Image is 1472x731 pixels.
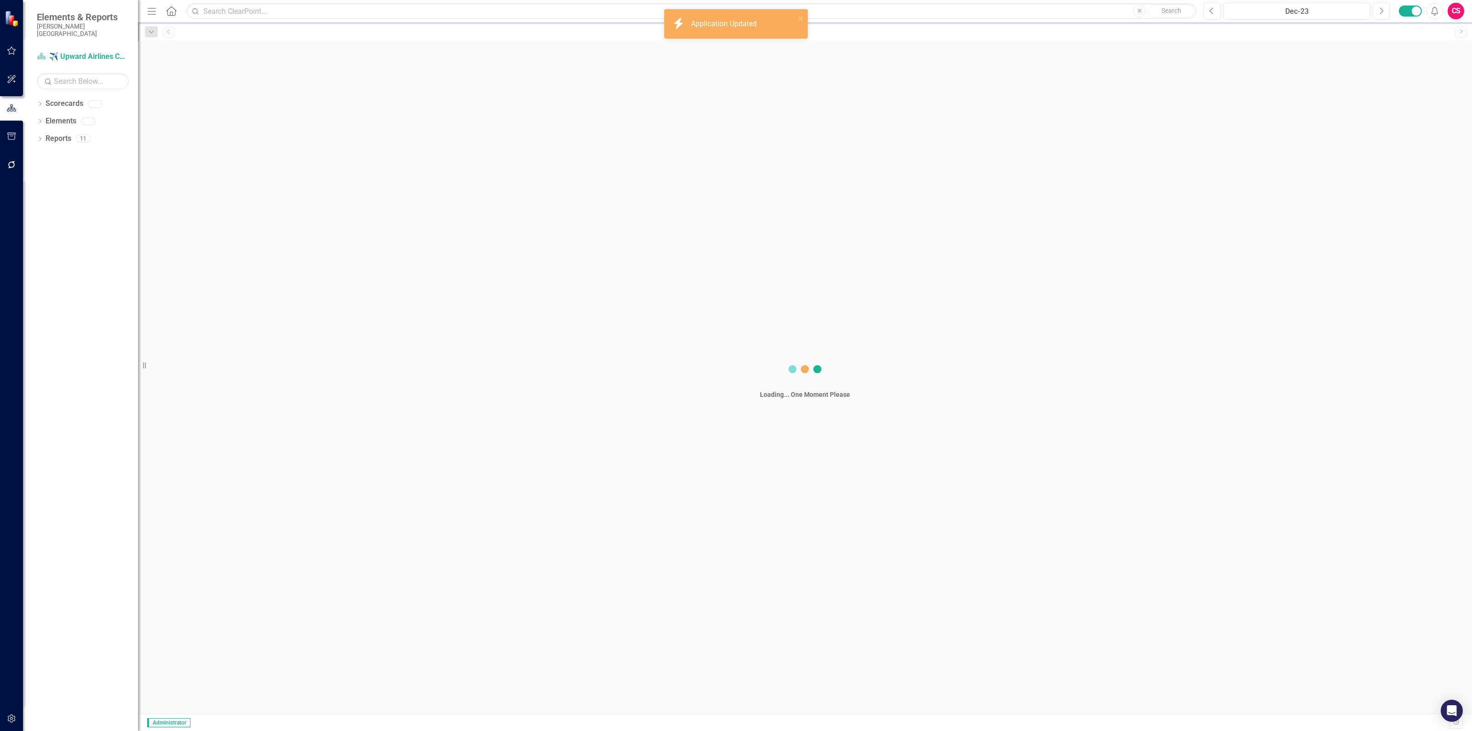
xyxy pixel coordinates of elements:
[37,52,129,62] a: ✈️ Upward Airlines Corporate
[4,10,21,27] img: ClearPoint Strategy
[1148,5,1194,17] button: Search
[37,12,129,23] span: Elements & Reports
[1226,6,1367,17] div: Dec-23
[1223,3,1370,19] button: Dec-23
[37,23,129,38] small: [PERSON_NAME][GEOGRAPHIC_DATA]
[760,390,850,399] div: Loading... One Moment Please
[1161,7,1181,14] span: Search
[798,13,804,23] button: close
[691,19,759,29] div: Application Updated
[76,135,91,143] div: 11
[37,73,129,89] input: Search Below...
[46,133,71,144] a: Reports
[186,3,1196,19] input: Search ClearPoint...
[147,718,190,727] span: Administrator
[1441,700,1463,722] div: Open Intercom Messenger
[46,116,76,127] a: Elements
[1448,3,1464,19] button: CS
[46,99,83,109] a: Scorecards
